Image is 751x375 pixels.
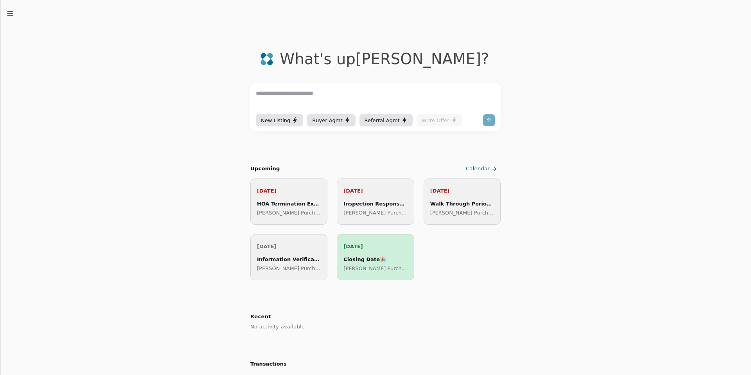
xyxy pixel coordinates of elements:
div: Information Verification Ends [257,255,321,263]
button: Buyer Agmt [307,114,355,126]
div: Inspection Response Due [343,200,407,208]
p: [DATE] [343,242,407,251]
h2: Upcoming [250,165,280,173]
div: What's up [PERSON_NAME] ? [280,50,489,68]
span: Referral Agmt [365,116,400,124]
p: [PERSON_NAME] Purchase ([GEOGRAPHIC_DATA]) [343,264,407,272]
p: [PERSON_NAME] Purchase ([GEOGRAPHIC_DATA]) [257,264,321,272]
a: [DATE]Walk Through Period Begins[PERSON_NAME] Purchase ([GEOGRAPHIC_DATA]) [424,178,501,225]
div: Walk Through Period Begins [430,200,494,208]
p: [DATE] [343,187,407,195]
button: Referral Agmt [359,114,413,126]
h2: Recent [250,312,501,322]
div: HOA Termination Expires [257,200,321,208]
span: Buyer Agmt [312,116,342,124]
p: [DATE] [257,242,321,251]
button: New Listing [256,114,303,126]
p: [PERSON_NAME] Purchase ([GEOGRAPHIC_DATA]) [430,209,494,217]
a: Calendar [464,162,501,175]
a: [DATE]Information Verification Ends[PERSON_NAME] Purchase ([GEOGRAPHIC_DATA]) [250,234,327,280]
h2: Transactions [250,360,501,368]
span: Calendar [466,165,490,173]
p: [PERSON_NAME] Purchase ([GEOGRAPHIC_DATA]) [257,209,321,217]
div: Closing Date 🎉 [343,255,407,263]
div: No activity available [250,322,501,332]
p: [DATE] [430,187,494,195]
a: [DATE]HOA Termination Expires[PERSON_NAME] Purchase ([GEOGRAPHIC_DATA]) [250,178,327,225]
p: [PERSON_NAME] Purchase ([GEOGRAPHIC_DATA]) [343,209,407,217]
a: [DATE]Inspection Response Due[PERSON_NAME] Purchase ([GEOGRAPHIC_DATA]) [337,178,414,225]
div: New Listing [261,116,298,124]
img: logo [260,52,273,66]
p: [DATE] [257,187,321,195]
a: [DATE]Closing Date🎉[PERSON_NAME] Purchase ([GEOGRAPHIC_DATA]) [337,234,414,280]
